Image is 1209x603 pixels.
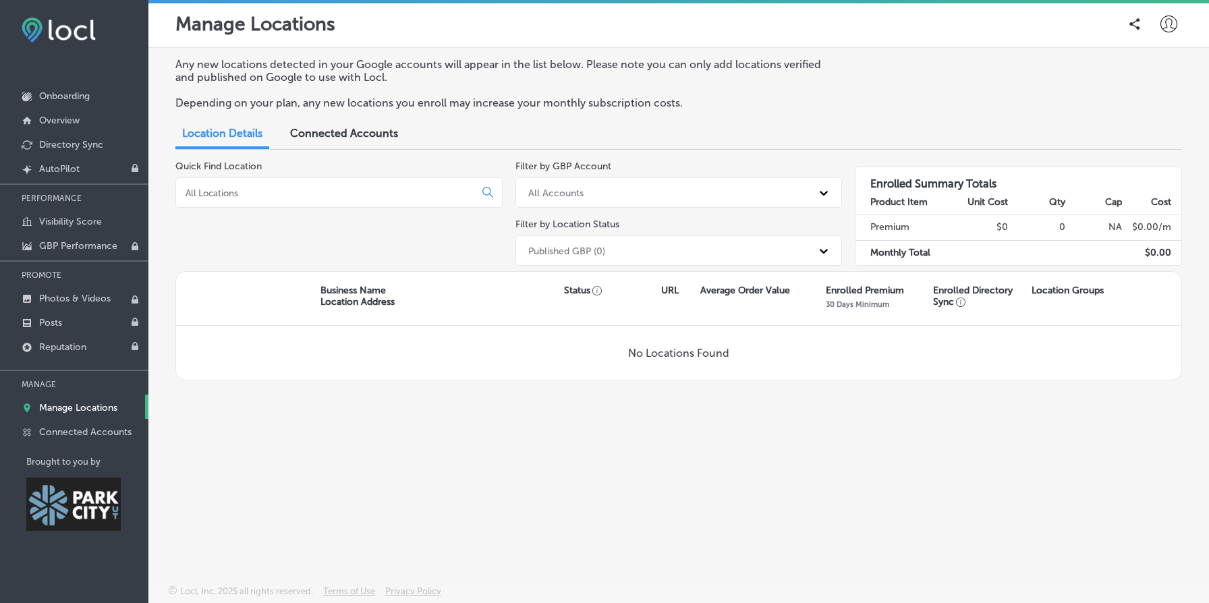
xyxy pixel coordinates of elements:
p: Reputation [39,341,86,353]
img: Park City [26,478,121,531]
th: Qty [1009,190,1066,215]
span: Location Details [182,127,262,140]
p: Any new locations detected in your Google accounts will appear in the list below. Please note you... [175,58,830,84]
span: Connected Accounts [290,127,398,140]
td: NA [1066,215,1123,240]
td: $ 0.00 /m [1123,215,1181,240]
p: Status [564,285,661,296]
p: Manage Locations [39,402,117,413]
p: Onboarding [39,90,90,102]
p: Overview [39,115,80,126]
th: Unit Cost [951,190,1009,215]
p: GBP Performance [39,240,117,252]
p: Locl, Inc. 2025 all rights reserved. [180,586,313,596]
p: Directory Sync [39,139,103,150]
th: Cap [1066,190,1123,215]
img: fda3e92497d09a02dc62c9cd864e3231.png [22,18,96,42]
td: Monthly Total [855,240,951,265]
strong: Product Item [870,196,928,208]
p: Enrolled Premium [826,285,904,296]
th: Cost [1123,190,1181,215]
td: 0 [1009,215,1066,240]
p: URL [661,285,679,296]
p: AutoPilot [39,163,80,175]
p: Visibility Score [39,216,102,227]
td: $ 0.00 [1123,240,1181,265]
p: Enrolled Directory Sync [933,285,1024,308]
p: Average Order Value [700,285,790,296]
div: Published GBP (0) [528,245,605,256]
td: $0 [951,215,1009,240]
label: Filter by GBP Account [515,161,611,172]
p: Manage Locations [175,13,335,35]
p: Location Groups [1032,285,1104,296]
p: No Locations Found [628,347,729,360]
p: 30 Days Minimum [826,299,889,309]
a: Privacy Policy [385,586,441,603]
p: Depending on your plan, any new locations you enroll may increase your monthly subscription costs. [175,96,830,109]
label: Quick Find Location [175,161,262,172]
p: Business Name Location Address [320,285,395,308]
p: Posts [39,317,62,328]
p: Connected Accounts [39,426,132,438]
p: Brought to you by [26,457,148,467]
div: All Accounts [528,187,584,198]
input: All Locations [184,187,472,199]
label: Filter by Location Status [515,219,619,230]
p: Photos & Videos [39,293,111,304]
td: Premium [855,215,951,240]
h3: Enrolled Summary Totals [855,167,1181,190]
a: Terms of Use [323,586,375,603]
